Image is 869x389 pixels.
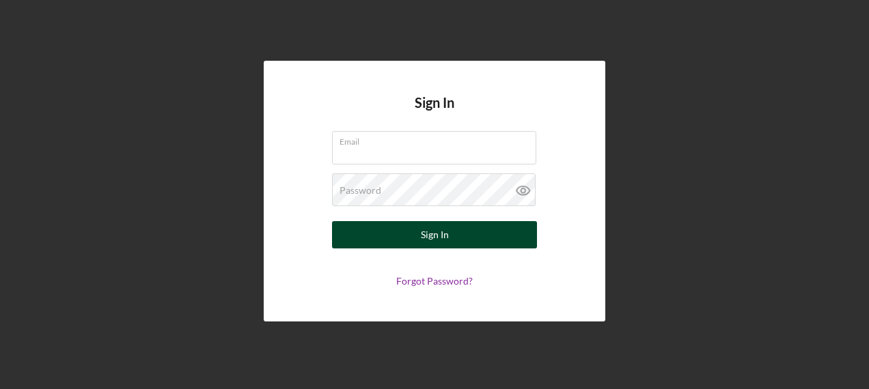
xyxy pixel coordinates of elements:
label: Password [340,185,381,196]
label: Email [340,132,536,147]
a: Forgot Password? [396,275,473,287]
h4: Sign In [415,95,454,131]
div: Sign In [421,221,449,248]
button: Sign In [332,221,537,248]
